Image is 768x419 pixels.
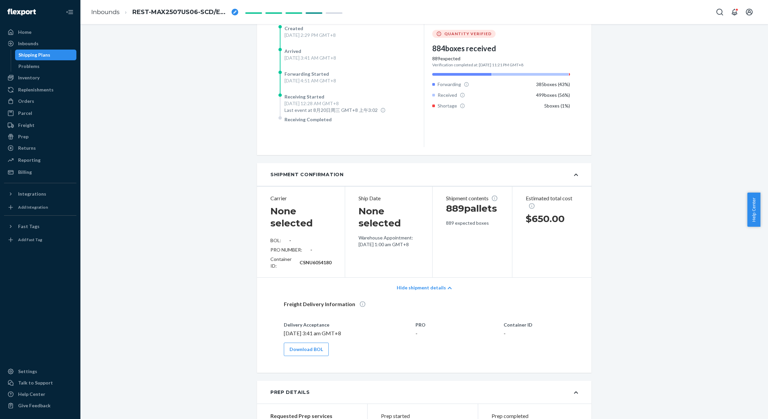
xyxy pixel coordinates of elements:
a: Parcel [4,108,76,119]
div: Shortage [432,102,465,109]
div: Billing [18,169,32,176]
div: Add Integration [18,204,48,210]
div: 499 boxes ( 56 %) [536,92,570,98]
div: Problems [18,63,40,70]
div: Replenishments [18,86,54,93]
div: Inventory [18,74,40,81]
p: Freight Delivery Information [284,300,355,308]
span: Forwarding Started [284,71,329,77]
p: - [504,330,565,337]
h1: None selected [270,205,331,229]
p: Shipment contents [446,195,498,202]
span: REST-MAX2507US06-SCD/ESS/IFS/ITS/IPC [132,8,229,17]
a: Inbounds [91,8,120,16]
div: 889 expected [432,55,570,62]
button: Help Center [747,193,760,227]
a: Shipping Plans [15,50,77,60]
div: Freight [18,122,35,129]
div: Inbounds [18,40,39,47]
a: Billing [4,167,76,178]
span: Created [284,25,303,31]
div: Settings [18,368,37,375]
button: Close Navigation [63,5,76,19]
p: Ship Date [359,195,419,202]
div: Add Fast Tag [18,237,42,242]
button: Download BOL [284,343,329,356]
a: Add Fast Tag [4,234,76,245]
a: Inventory [4,72,76,83]
p: Carrier [270,195,331,202]
span: Arrived [284,48,301,54]
div: Give Feedback [18,402,51,409]
a: Prep [4,131,76,142]
div: Shipment Confirmation [270,171,344,178]
div: Parcel [18,110,32,117]
p: Container ID [504,322,565,328]
button: Integrations [4,189,76,199]
span: QUANTITY VERIFIED [444,31,492,37]
div: [DATE] 3:41 AM GMT+8 [284,55,336,61]
div: BOL: [270,237,331,244]
div: PRO NUMBER: [270,247,331,253]
a: Problems [15,61,77,72]
div: Help Center [18,391,45,398]
a: Home [4,27,76,38]
div: Reporting [18,157,41,163]
a: Freight [4,120,76,131]
h1: $650.00 [526,213,578,225]
div: - [310,247,312,253]
a: Talk to Support [4,377,76,388]
p: - [415,330,476,337]
div: - [289,237,291,244]
div: 385 boxes ( 43 %) [536,81,570,88]
a: Replenishments [4,84,76,95]
div: Integrations [18,191,46,197]
p: [DATE] 3:41 am GMT+8 [284,330,389,337]
a: Orders [4,96,76,107]
p: Warehouse Appointment: [DATE] 1:00 am GMT+8 [359,234,419,248]
button: Open notifications [728,5,741,19]
div: [DATE] 2:29 PM GMT+8 [284,32,336,39]
div: Returns [18,145,36,151]
div: Forwarding [432,81,469,88]
div: CSNU6054180 [300,259,331,266]
div: Shipping Plans [18,52,50,58]
div: Orders [18,98,34,104]
div: Received [432,92,465,98]
button: Give Feedback [4,400,76,411]
div: 884 boxes received [432,43,570,54]
div: Prep Details [270,389,310,396]
div: Home [18,29,31,36]
div: Fast Tags [18,223,40,230]
p: 889 expected boxes [446,220,498,226]
a: Returns [4,143,76,153]
div: Talk to Support [18,379,53,386]
a: Reporting [4,155,76,165]
a: Settings [4,366,76,377]
button: Open Search Box [713,5,726,19]
div: Container ID: [270,256,331,269]
div: 5 boxes ( 1 %) [544,102,570,109]
p: PRO [415,322,476,328]
button: Fast Tags [4,221,76,232]
span: Receiving Started [284,94,324,99]
div: [DATE] 4:51 AM GMT+8 [284,77,336,84]
img: Flexport logo [7,9,36,15]
p: Delivery Acceptance [284,322,389,328]
a: Help Center [4,389,76,400]
a: Inbounds [4,38,76,49]
a: Add Integration [4,202,76,213]
h1: 889 pallets [446,202,498,214]
span: Last event at 8月20日周三 GMT+8 上午3:02 [284,107,378,114]
div: [DATE] 12:28 AM GMT+8 [284,100,386,107]
p: Estimated total cost [526,195,578,210]
div: Verification completed at: [DATE] 11:21 PM GMT+8 [432,62,570,68]
button: Open account menu [743,5,756,19]
span: Receiving Completed [284,117,332,122]
div: Prep [18,133,28,140]
h1: None selected [359,205,419,229]
p: Hide shipment details [397,284,446,291]
ol: breadcrumbs [86,2,244,22]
